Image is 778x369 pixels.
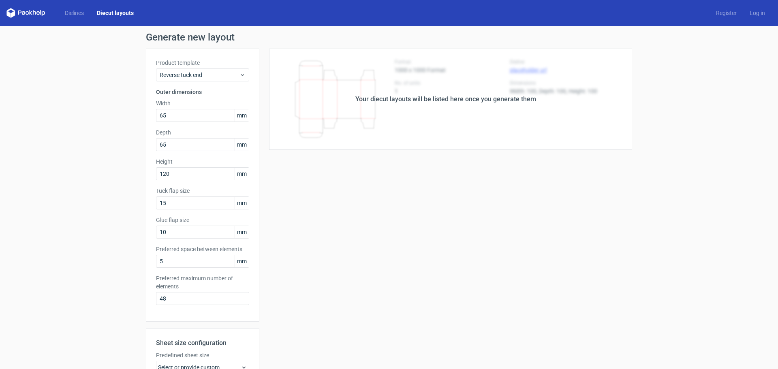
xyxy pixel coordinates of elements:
[156,99,249,107] label: Width
[235,109,249,122] span: mm
[156,351,249,359] label: Predefined sheet size
[235,226,249,238] span: mm
[235,168,249,180] span: mm
[235,255,249,267] span: mm
[156,88,249,96] h3: Outer dimensions
[156,128,249,137] label: Depth
[235,197,249,209] span: mm
[743,9,772,17] a: Log in
[156,338,249,348] h2: Sheet size configuration
[156,187,249,195] label: Tuck flap size
[160,71,239,79] span: Reverse tuck end
[156,158,249,166] label: Height
[156,245,249,253] label: Preferred space between elements
[146,32,632,42] h1: Generate new layout
[90,9,140,17] a: Diecut layouts
[710,9,743,17] a: Register
[156,59,249,67] label: Product template
[156,216,249,224] label: Glue flap size
[235,139,249,151] span: mm
[355,94,536,104] div: Your diecut layouts will be listed here once you generate them
[156,274,249,290] label: Preferred maximum number of elements
[58,9,90,17] a: Dielines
